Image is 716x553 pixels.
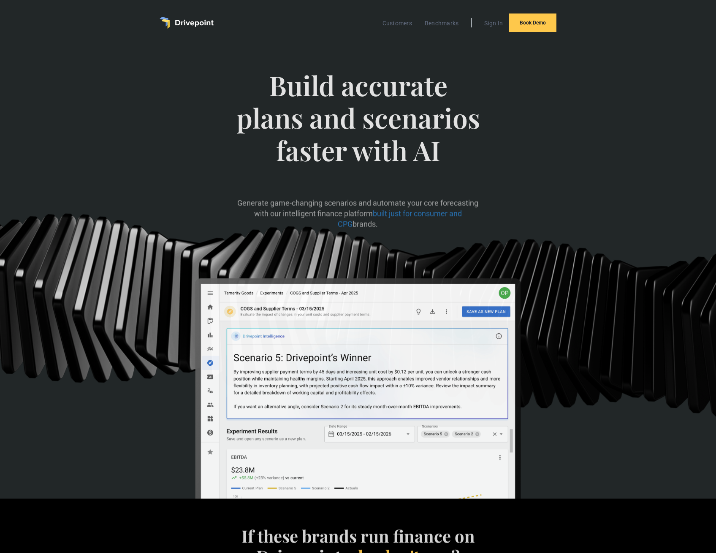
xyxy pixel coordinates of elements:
a: Benchmarks [420,18,463,29]
span: Build accurate plans and scenarios faster with AI [235,69,481,183]
a: Sign In [480,18,507,29]
a: Book Demo [509,13,556,32]
span: built just for consumer and CPG [338,209,462,229]
a: Customers [378,18,416,29]
p: Generate game-changing scenarios and automate your core forecasting with our intelligent finance ... [235,198,481,230]
a: home [160,17,214,29]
